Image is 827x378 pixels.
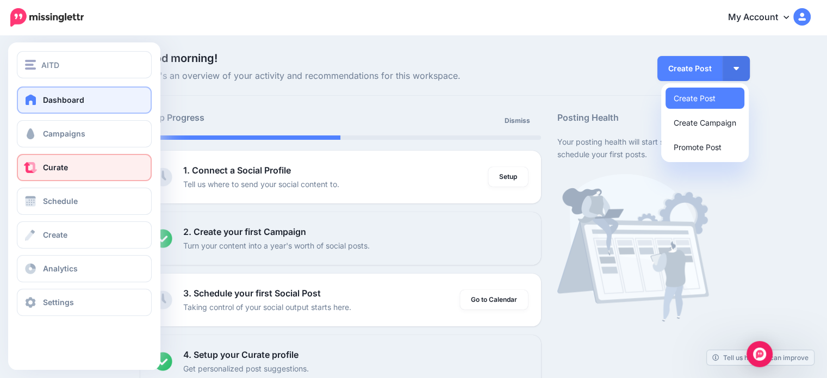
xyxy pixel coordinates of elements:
[140,52,217,65] span: Good morning!
[183,362,309,375] p: Get personalized post suggestions.
[10,8,84,27] img: Missinglettr
[153,352,172,371] img: checked-circle.png
[183,239,370,252] p: Turn your content into a year's worth of social posts.
[657,56,723,81] a: Create Post
[717,4,811,31] a: My Account
[43,163,68,172] span: Curate
[153,229,172,248] img: checked-circle.png
[140,69,541,83] span: Here's an overview of your activity and recommendations for this workspace.
[183,165,291,176] b: 1. Connect a Social Profile
[488,167,528,187] a: Setup
[17,120,152,147] a: Campaigns
[557,174,709,321] img: calendar-waiting.png
[43,264,78,273] span: Analytics
[43,196,78,206] span: Schedule
[17,154,152,181] a: Curate
[666,112,744,133] a: Create Campaign
[17,255,152,282] a: Analytics
[666,88,744,109] a: Create Post
[183,178,339,190] p: Tell us where to send your social content to.
[43,95,84,104] span: Dashboard
[17,86,152,114] a: Dashboard
[153,168,172,187] img: clock-grey.png
[43,129,85,138] span: Campaigns
[183,288,321,299] b: 3. Schedule your first Social Post
[747,341,773,367] div: Open Intercom Messenger
[183,301,351,313] p: Taking control of your social output starts here.
[41,59,59,71] span: AITD
[140,111,340,125] h5: Setup Progress
[498,111,537,131] a: Dismiss
[43,230,67,239] span: Create
[183,349,299,360] b: 4. Setup your Curate profile
[17,289,152,316] a: Settings
[17,51,152,78] button: AITD
[666,137,744,158] a: Promote Post
[460,290,528,309] a: Go to Calendar
[43,298,74,307] span: Settings
[707,350,814,365] a: Tell us how we can improve
[557,135,749,160] p: Your posting health will start showing here once you schedule your first posts.
[17,188,152,215] a: Schedule
[557,111,749,125] h5: Posting Health
[153,290,172,309] img: clock-grey.png
[17,221,152,249] a: Create
[733,67,739,70] img: arrow-down-white.png
[183,226,306,237] b: 2. Create your first Campaign
[25,60,36,70] img: menu.png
